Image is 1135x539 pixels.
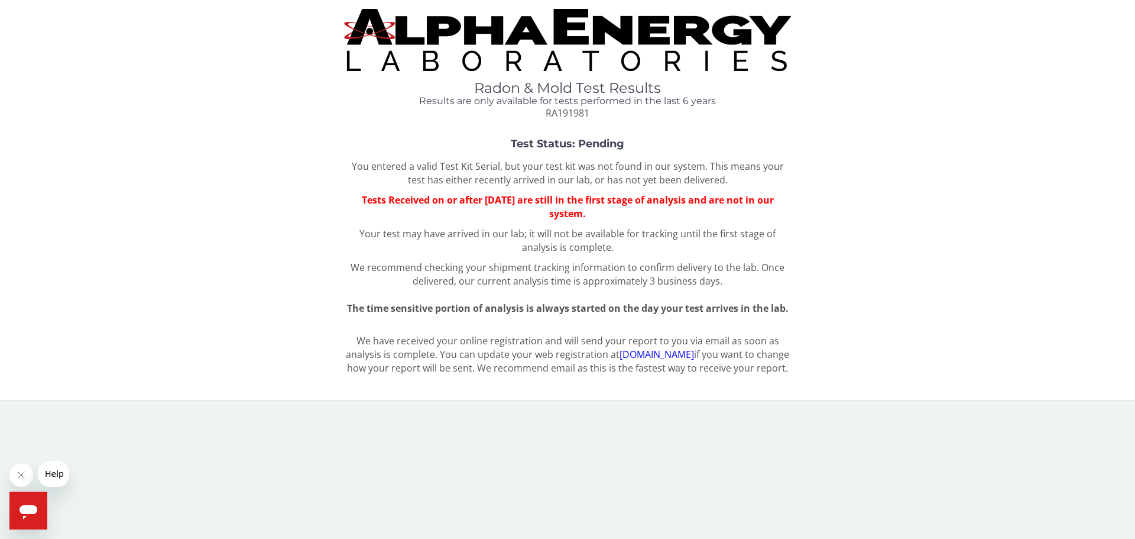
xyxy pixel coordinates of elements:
img: TightCrop.jpg [344,9,791,71]
a: [DOMAIN_NAME] [620,348,694,361]
p: You entered a valid Test Kit Serial, but your test kit was not found in our system. This means yo... [344,160,791,187]
h1: Radon & Mold Test Results [344,80,791,96]
p: We have received your online registration and will send your report to you via email as soon as a... [344,334,791,375]
strong: Test Status: Pending [511,137,624,150]
p: Your test may have arrived in our lab; it will not be available for tracking until the first stag... [344,227,791,254]
span: The time sensitive portion of analysis is always started on the day your test arrives in the lab. [347,302,789,315]
iframe: Close message [9,463,33,487]
iframe: Button to launch messaging window [9,492,47,530]
span: Once delivered, our current analysis time is approximately 3 business days. [413,261,784,288]
iframe: Message from company [38,461,69,487]
span: RA191981 [546,106,589,120]
span: We recommend checking your shipment tracking information to confirm delivery to the lab. [351,261,759,274]
span: Tests Received on or after [DATE] are still in the first stage of analysis and are not in our sys... [362,193,774,220]
h4: Results are only available for tests performed in the last 6 years [344,96,791,106]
